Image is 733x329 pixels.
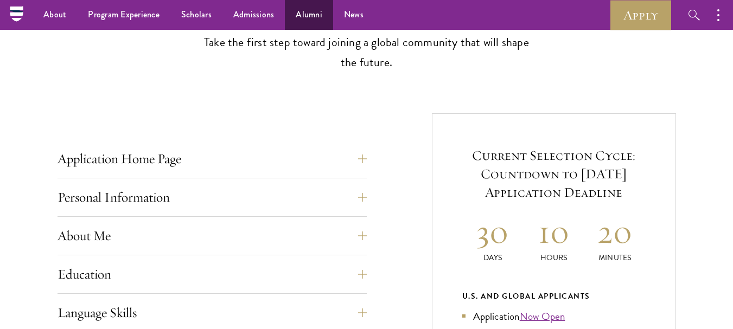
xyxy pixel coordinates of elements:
[584,211,646,252] h2: 20
[462,146,646,202] h5: Current Selection Cycle: Countdown to [DATE] Application Deadline
[523,211,584,252] h2: 10
[462,252,524,263] p: Days
[58,223,367,249] button: About Me
[462,308,646,324] li: Application
[58,300,367,326] button: Language Skills
[462,211,524,252] h2: 30
[523,252,584,263] p: Hours
[58,261,367,287] button: Education
[520,308,565,324] a: Now Open
[584,252,646,263] p: Minutes
[58,184,367,210] button: Personal Information
[199,33,535,73] p: Take the first step toward joining a global community that will shape the future.
[462,289,646,303] div: U.S. and Global Applicants
[58,146,367,172] button: Application Home Page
